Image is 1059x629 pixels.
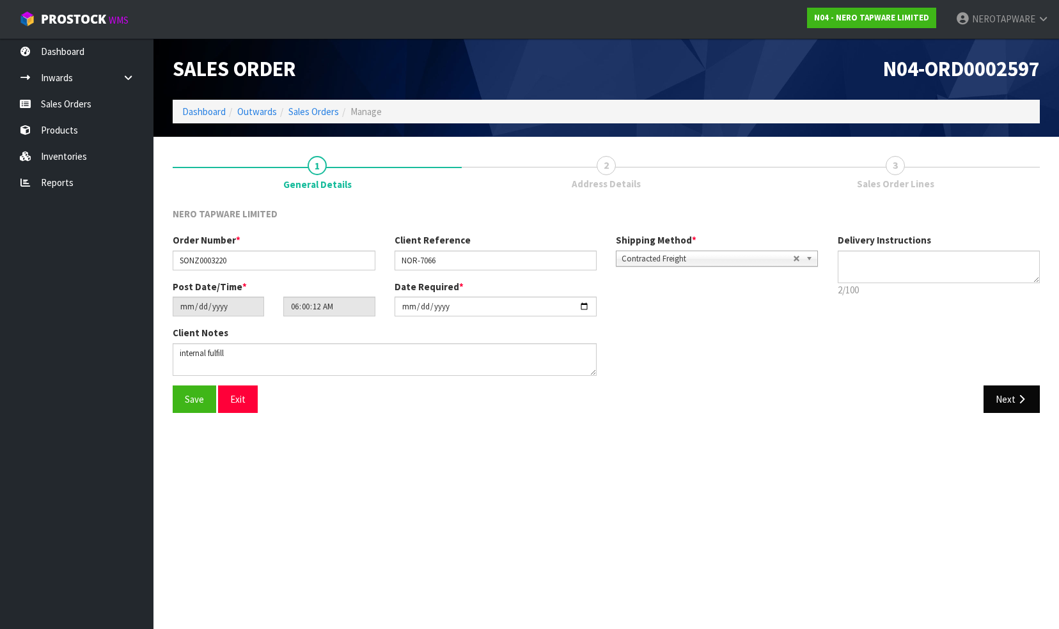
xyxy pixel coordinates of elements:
button: Save [173,385,216,413]
button: Exit [218,385,258,413]
span: Contracted Freight [622,251,793,267]
span: ProStock [41,11,106,27]
span: 1 [308,156,327,175]
input: Order Number [173,251,375,270]
a: Outwards [237,105,277,118]
span: Save [185,393,204,405]
small: WMS [109,14,129,26]
p: 2/100 [838,283,1040,297]
a: Sales Orders [288,105,339,118]
span: Sales Order Lines [857,177,934,190]
label: Post Date/Time [173,280,247,293]
label: Order Number [173,233,240,247]
span: General Details [283,178,352,191]
span: Address Details [572,177,641,190]
span: N04-ORD0002597 [883,56,1040,82]
strong: N04 - NERO TAPWARE LIMITED [814,12,929,23]
input: Client Reference [395,251,597,270]
span: Sales Order [173,56,296,82]
label: Shipping Method [616,233,696,247]
span: NEROTAPWARE [972,13,1035,25]
span: General Details [173,198,1040,423]
button: Next [984,385,1040,413]
span: 2 [597,156,616,175]
img: cube-alt.png [19,11,35,27]
label: Date Required [395,280,464,293]
a: Dashboard [182,105,226,118]
span: Manage [350,105,382,118]
span: 3 [886,156,905,175]
label: Client Notes [173,326,228,339]
label: Client Reference [395,233,471,247]
span: NERO TAPWARE LIMITED [173,208,278,220]
label: Delivery Instructions [838,233,931,247]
